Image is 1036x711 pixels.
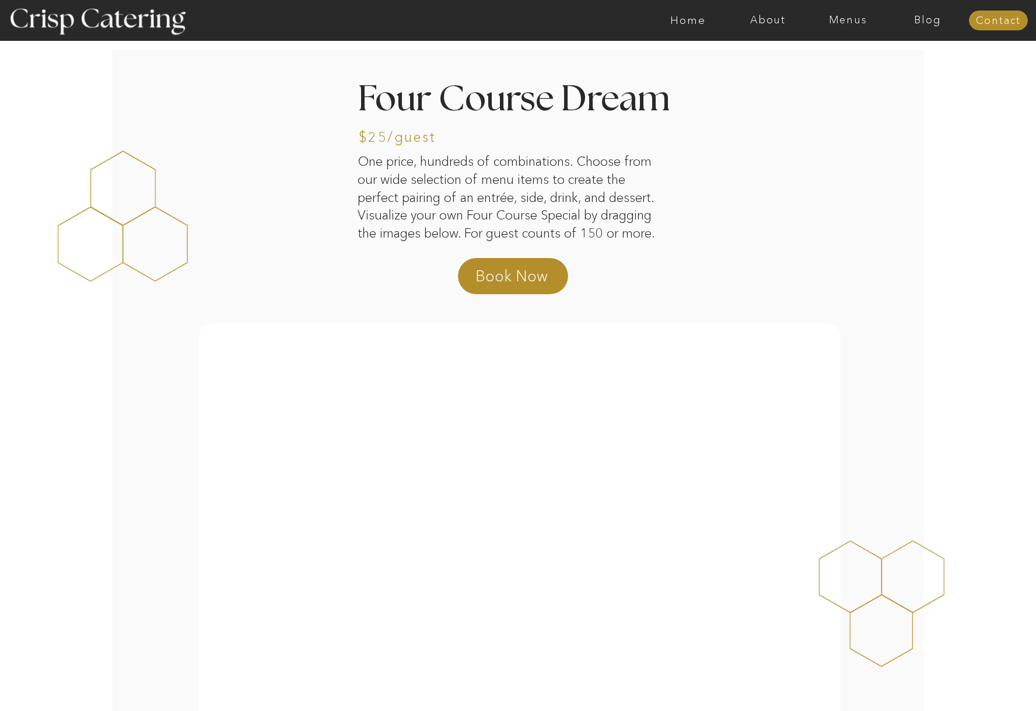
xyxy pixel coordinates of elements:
h3: $25/guest [359,130,456,147]
a: About [728,15,808,26]
p: One price, hundreds of combinations. Choose from our wide selection of menu items to create the p... [358,153,667,228]
a: Book Now [475,266,578,294]
h2: Four Course Dream [358,82,678,121]
a: Contact [969,15,1028,27]
a: Home [648,15,728,26]
a: Blog [888,15,968,26]
a: Menus [808,15,888,26]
